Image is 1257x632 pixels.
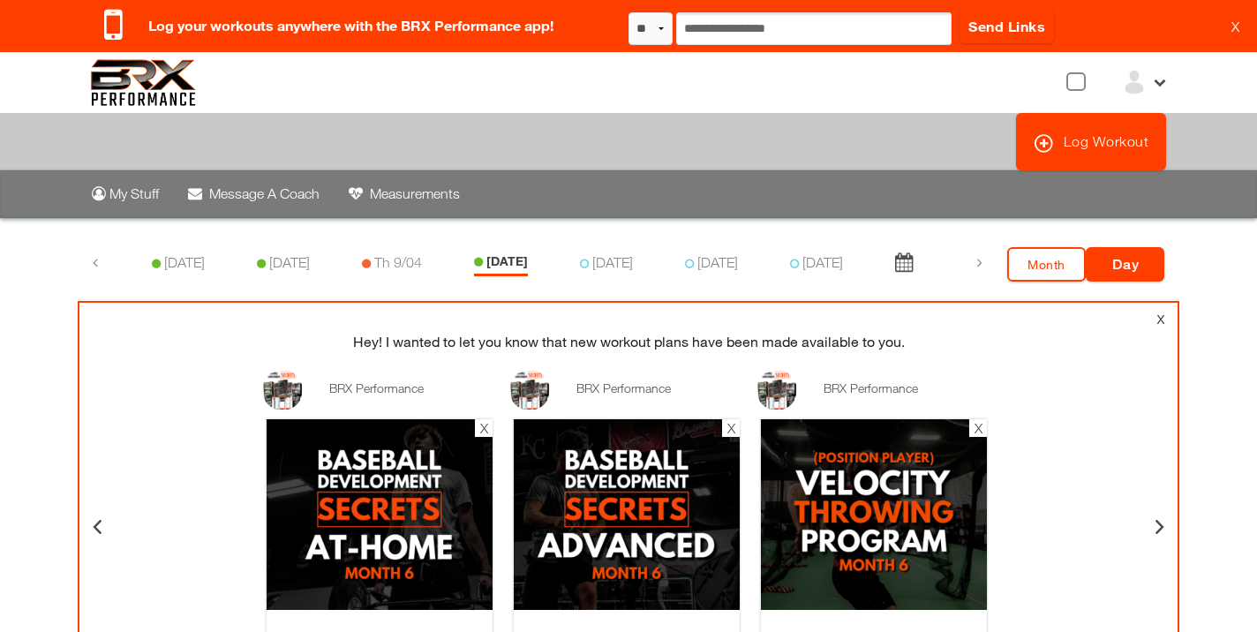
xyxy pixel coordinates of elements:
div: BRX Performance [329,380,505,396]
a: [DATE] [164,254,205,270]
li: [DATE] [474,253,528,276]
div: Message A Coach [188,186,320,200]
img: profile.jpeg [756,370,797,410]
img: Profile [761,419,987,610]
div: BRX Performance [824,380,999,396]
img: profile.jpeg [509,370,550,410]
a: Day [1086,247,1164,282]
a: [DATE] [269,254,310,270]
img: 6f7da32581c89ca25d665dc3aae533e4f14fe3ef_original.svg [91,59,196,106]
div: My Stuff [92,186,159,200]
a: Message A Coach [183,177,324,209]
div: Measurements [349,186,460,200]
a: X [1231,18,1239,35]
a: Log Workout [1016,113,1167,170]
a: Send Links [960,9,1054,43]
h6: Hey! I wanted to let you know that new workout plans have been made available to you. [92,332,1165,351]
div: X [722,419,740,437]
a: Measurements [343,177,464,209]
div: X [1157,312,1164,327]
img: Profile [514,419,740,610]
a: Month [1007,247,1086,282]
img: profile.jpeg [262,370,303,410]
div: X [475,419,493,437]
a: My Stuff [87,177,163,209]
a: [DATE] [802,254,843,270]
a: [DATE] [592,254,633,270]
div: BRX Performance [576,380,752,396]
div: X [969,419,987,437]
img: Profile [267,419,493,610]
a: [DATE] [697,254,738,270]
img: ex-default-user.svg [1121,69,1148,95]
a: Th 9/04 [374,254,422,270]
